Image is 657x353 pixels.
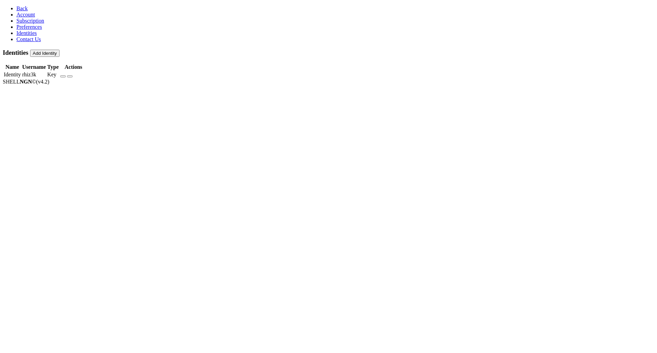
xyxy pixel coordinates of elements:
span: 4.2.0 [36,79,50,85]
th: Type [47,64,59,71]
a: Account [16,12,35,17]
th: Name [3,64,21,71]
th: Actions [60,64,87,71]
button: Add Identity [30,50,60,57]
a: Subscription [16,18,44,24]
b: NGN [20,79,32,85]
a: Preferences [16,24,42,30]
td: rhiz3k [22,71,46,78]
span: SHELL © [3,79,49,85]
td: Key [47,71,59,78]
a: Contact Us [16,36,41,42]
h3: Identities [3,49,654,57]
td: Identity [3,71,21,78]
th: Username [22,64,46,71]
a: Back [16,5,28,11]
a: Identities [16,30,37,36]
